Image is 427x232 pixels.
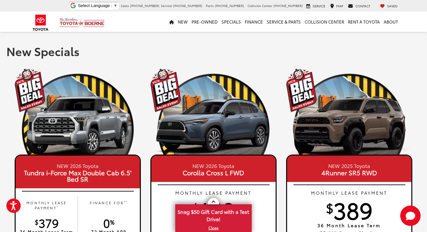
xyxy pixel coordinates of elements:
[121,3,129,8] span: Sales
[286,69,412,155] img: 19_1756501440.png
[19,200,75,211] p: MONTHLY LEASE PAYMENT
[192,193,235,225] span: 169
[382,11,400,32] a: About
[151,223,276,228] p: 36 Month Lease Term
[110,217,114,226] sup: %
[78,3,118,8] a: Select Language​
[20,162,135,169] small: NEW 2026 Toyota
[326,193,373,225] span: 389
[151,190,276,196] p: MONTHLY LEASE PAYMENT
[113,3,118,8] span: ▼
[29,12,53,33] img: Toyota
[313,4,325,8] span: Service
[190,11,220,32] a: Pre-Owned
[286,96,412,159] img: 25_4Runner_TRD_Pro_Mudbath_Left
[292,162,407,169] small: NEW 2025 Toyota
[346,11,382,32] a: Rent a Toyota
[81,200,137,211] p: FINANCE FOR
[156,169,271,176] span: Corolla Cross L FWD
[206,3,214,8] span: Parts
[305,4,327,9] a: Service
[287,223,411,228] p: 36 Month Lease Term
[35,214,59,231] span: 379
[176,205,251,224] span: Snag $50 Gift Card with a Test Drive!
[15,69,141,155] img: 19_1756501440.png
[59,17,105,28] img: Vic Vaughan Toyota of Boerne
[346,4,372,9] a: Contact
[215,3,244,8] span: [PHONE_NUMBER]
[150,69,277,155] img: 19_1756501440.png
[287,190,411,196] p: MONTHLY LEASE PAYMENT
[20,169,135,182] span: Tundra i-Force Max Double Cab 6.5' Bed SR
[35,217,39,226] sup: $
[248,3,272,8] span: Collision Center
[400,206,421,226] svg: Start Chat
[150,96,277,159] img: 25_Corolla_Cross_XLE_Celestite_Left
[355,4,370,8] span: Contact
[378,4,399,9] a: My Saved Vehicles
[265,11,303,32] a: Service & Parts: Opens in a new tab
[292,169,407,176] span: 4Runner SR5 RWD
[173,3,202,8] span: [PHONE_NUMBER]
[156,162,271,169] small: NEW 2026 Toyota
[130,3,159,8] span: [PHONE_NUMBER]
[273,3,303,8] span: [PHONE_NUMBER]
[387,4,398,8] span: Saved
[103,214,114,231] span: 0
[220,11,243,32] a: Specials
[78,3,110,8] span: Select Language
[336,4,343,8] span: Map
[15,96,141,159] img: 25_Tundra_1794_Edition_i-FORCE_MAX_Celestial_Silver_Metallic_Left
[161,3,172,8] span: Service
[329,4,345,9] a: Map
[326,198,333,216] sup: $
[6,45,421,57] h1: New Specials
[167,11,176,32] a: Home
[176,11,190,32] a: New
[243,11,265,32] a: Finance
[400,206,421,226] button: Toggle Chat Window
[303,11,346,32] a: Collision Center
